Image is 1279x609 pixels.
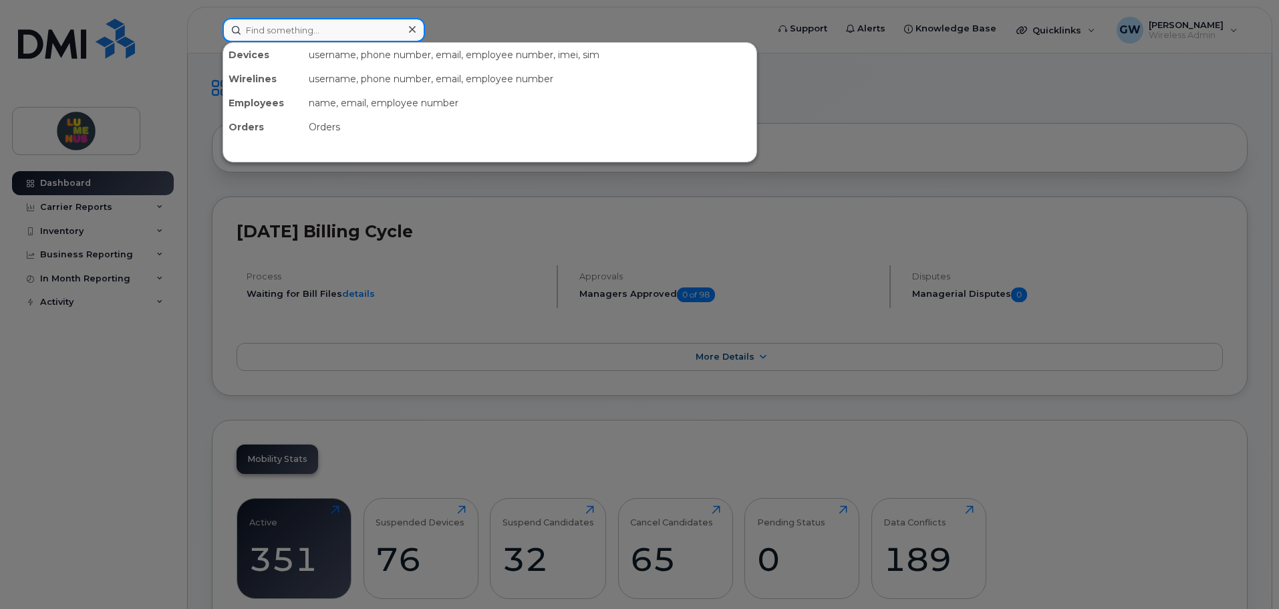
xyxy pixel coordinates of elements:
[303,67,756,91] div: username, phone number, email, employee number
[223,115,303,139] div: Orders
[303,43,756,67] div: username, phone number, email, employee number, imei, sim
[223,43,303,67] div: Devices
[223,67,303,91] div: Wirelines
[303,91,756,115] div: name, email, employee number
[223,91,303,115] div: Employees
[303,115,756,139] div: Orders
